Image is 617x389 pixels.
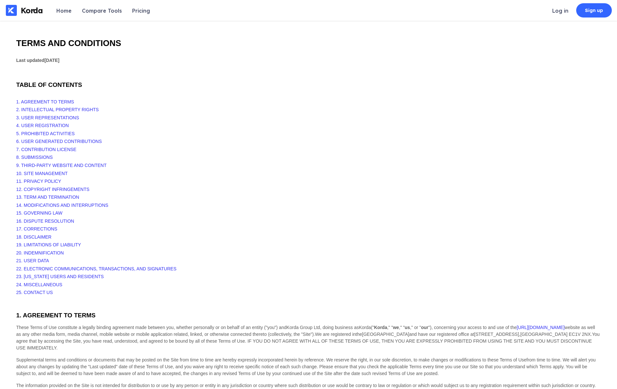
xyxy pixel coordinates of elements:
a: 12. COPYRIGHT INFRINGEMENTS [16,187,89,192]
a: 22. ELECTRONIC COMMUNICATIONS, TRANSACTIONS, AND SIGNATURES [16,266,177,271]
bdt: . [591,332,592,337]
div: and have our registered office at , You agree that by accessing the Site, you have read, understo... [16,324,601,351]
div: Compare Tools [82,7,122,14]
a: 13. TERM AND TERMINATION [16,194,79,200]
a: 11. PRIVACY POLICY [16,179,61,184]
strong: we [393,325,399,330]
a: Sign up [576,3,612,18]
span: Supplemental terms and conditions or documents that may be posted on the Site from time to time a... [16,357,596,376]
a: 20. INDEMNIFICATION [16,250,64,255]
strong: our [421,325,428,330]
a: 19. LIMITATIONS OF LIABILITY [16,242,81,247]
a: 25. CONTACT US [16,290,53,295]
div: Sign up [585,7,603,14]
a: [URL][DOMAIN_NAME] [517,325,565,330]
a: 3. USER REPRESENTATIONS [16,115,79,120]
a: 23. [US_STATE] USERS AND RESIDENTS [16,274,104,279]
strong: us [405,325,410,330]
a: 16. DISPUTE RESOLUTION [16,218,74,224]
span: 1. AGREEMENT TO TERMS [16,312,96,319]
span: We are registered in the [315,332,409,337]
a: 21. USER DATA [16,258,49,263]
strong: Last updated [16,58,60,63]
bdt: TERMS AND CONDITIONS [16,38,121,48]
bdt: [STREET_ADDRESS] [474,332,519,337]
bdt: Korda [359,325,371,330]
a: 9. THIRD-PARTY WEBSITE AND CONTENT [16,163,107,168]
bdt: [GEOGRAPHIC_DATA] [362,332,409,337]
strong: Korda [374,325,387,330]
bdt: [GEOGRAPHIC_DATA] [520,332,567,337]
a: 15. GOVERNING LAW [16,210,63,216]
bdt: [DATE] [44,58,59,63]
bdt: EC1V 2NX [569,332,591,337]
div: Log in [552,7,568,14]
a: 14. MODIFICATIONS AND INTERRUPTIONS [16,203,108,208]
span: TABLE OF CONTENTS [16,81,82,88]
a: 5. PROHIBITED ACTIVITIES [16,131,74,136]
a: 7. CONTRIBUTION LICENSE [16,147,76,152]
a: 18. DISCLAIMER [16,234,51,240]
a: 4. USER REGISTRATION [16,123,69,128]
span: These Terms of Use constitute a legally binding agreement made between you, whether personally or... [16,325,595,337]
a: 2. INTELLECTUAL PROPERTY RIGHTS [16,107,99,112]
div: Home [56,7,72,14]
a: 10. SITE MANAGEMENT [16,171,68,176]
a: 8. SUBMISSIONS [16,155,53,160]
a: 1. AGREEMENT TO TERMS [16,99,74,104]
a: 6. USER GENERATED CONTRIBUTIONS [16,139,102,144]
div: Korda [21,6,43,15]
bdt: Korda Group Ltd [287,325,320,330]
div: Pricing [132,7,150,14]
a: 24. MISCELLANEOUS [16,282,62,287]
a: 17. CORRECTIONS [16,226,57,231]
